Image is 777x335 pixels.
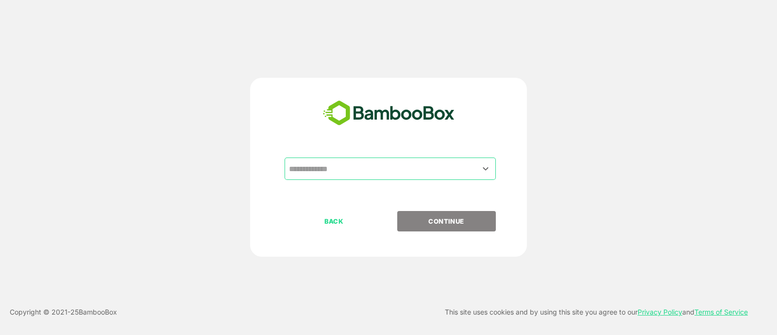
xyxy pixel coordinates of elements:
p: This site uses cookies and by using this site you agree to our and [445,306,748,318]
img: bamboobox [318,97,460,129]
p: Copyright © 2021- 25 BambooBox [10,306,117,318]
a: Privacy Policy [638,308,682,316]
button: CONTINUE [397,211,496,231]
p: BACK [286,216,383,227]
button: BACK [285,211,383,231]
button: Open [479,162,492,175]
a: Terms of Service [694,308,748,316]
p: CONTINUE [398,216,495,227]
